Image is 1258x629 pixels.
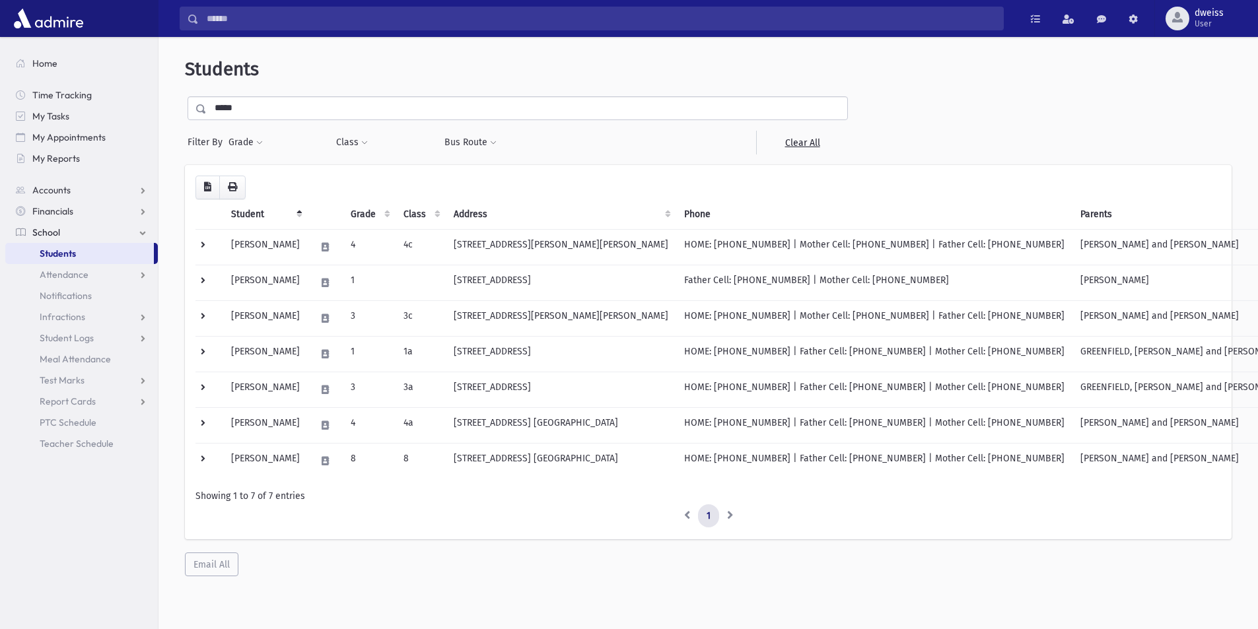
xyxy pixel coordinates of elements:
button: Email All [185,552,238,576]
th: Phone [676,199,1072,230]
a: Students [5,243,154,264]
span: Attendance [40,269,88,281]
span: Home [32,57,57,69]
td: 8 [343,443,396,479]
a: Financials [5,201,158,222]
button: Class [335,131,368,154]
a: My Appointments [5,127,158,148]
td: 4 [343,407,396,443]
td: 8 [396,443,446,479]
a: My Tasks [5,106,158,127]
a: Notifications [5,285,158,306]
td: [PERSON_NAME] [223,443,308,479]
span: Financials [32,205,73,217]
span: Time Tracking [32,89,92,101]
td: 1 [343,336,396,372]
td: HOME: [PHONE_NUMBER] | Father Cell: [PHONE_NUMBER] | Mother Cell: [PHONE_NUMBER] [676,443,1072,479]
span: Accounts [32,184,71,196]
span: dweiss [1195,8,1224,18]
a: Home [5,53,158,74]
td: [PERSON_NAME] [223,229,308,265]
button: Print [219,176,246,199]
span: Infractions [40,311,85,323]
span: PTC Schedule [40,416,96,428]
span: Teacher Schedule [40,438,114,449]
a: Accounts [5,180,158,201]
th: Class: activate to sort column ascending [396,199,446,230]
td: HOME: [PHONE_NUMBER] | Father Cell: [PHONE_NUMBER] | Mother Cell: [PHONE_NUMBER] [676,407,1072,443]
span: Meal Attendance [40,353,111,365]
input: Search [199,7,1003,30]
th: Address: activate to sort column ascending [446,199,676,230]
td: [STREET_ADDRESS] [GEOGRAPHIC_DATA] [446,443,676,479]
td: 4 [343,229,396,265]
div: Showing 1 to 7 of 7 entries [195,489,1221,503]
a: School [5,222,158,243]
td: [STREET_ADDRESS][PERSON_NAME][PERSON_NAME] [446,300,676,336]
td: 3 [343,300,396,336]
span: Student Logs [40,332,94,344]
td: Father Cell: [PHONE_NUMBER] | Mother Cell: [PHONE_NUMBER] [676,265,1072,300]
span: School [32,226,60,238]
a: 1 [698,504,719,528]
img: AdmirePro [11,5,87,32]
a: Student Logs [5,327,158,348]
a: Clear All [756,131,848,154]
a: PTC Schedule [5,412,158,433]
span: Test Marks [40,374,85,386]
span: My Tasks [32,110,69,122]
td: [STREET_ADDRESS] [446,372,676,407]
button: Bus Route [444,131,497,154]
td: HOME: [PHONE_NUMBER] | Father Cell: [PHONE_NUMBER] | Mother Cell: [PHONE_NUMBER] [676,372,1072,407]
td: [PERSON_NAME] [223,407,308,443]
th: Student: activate to sort column descending [223,199,308,230]
a: My Reports [5,148,158,169]
span: Filter By [188,135,228,149]
td: 4c [396,229,446,265]
button: CSV [195,176,220,199]
th: Grade: activate to sort column ascending [343,199,396,230]
td: 4a [396,407,446,443]
td: [STREET_ADDRESS] [446,265,676,300]
a: Meal Attendance [5,348,158,370]
td: HOME: [PHONE_NUMBER] | Father Cell: [PHONE_NUMBER] | Mother Cell: [PHONE_NUMBER] [676,336,1072,372]
button: Grade [228,131,263,154]
span: Notifications [40,290,92,302]
td: HOME: [PHONE_NUMBER] | Mother Cell: [PHONE_NUMBER] | Father Cell: [PHONE_NUMBER] [676,300,1072,336]
span: Students [40,248,76,259]
td: 1 [343,265,396,300]
span: Report Cards [40,395,96,407]
td: 3a [396,372,446,407]
td: [PERSON_NAME] [223,372,308,407]
a: Report Cards [5,391,158,412]
span: Students [185,58,259,80]
td: [PERSON_NAME] [223,265,308,300]
a: Infractions [5,306,158,327]
td: 1a [396,336,446,372]
td: [STREET_ADDRESS][PERSON_NAME][PERSON_NAME] [446,229,676,265]
td: [STREET_ADDRESS] [446,336,676,372]
td: 3c [396,300,446,336]
td: [PERSON_NAME] [223,300,308,336]
a: Time Tracking [5,84,158,106]
td: [STREET_ADDRESS] [GEOGRAPHIC_DATA] [446,407,676,443]
span: My Appointments [32,131,106,143]
a: Test Marks [5,370,158,391]
a: Attendance [5,264,158,285]
a: Teacher Schedule [5,433,158,454]
td: 3 [343,372,396,407]
td: [PERSON_NAME] [223,336,308,372]
td: HOME: [PHONE_NUMBER] | Mother Cell: [PHONE_NUMBER] | Father Cell: [PHONE_NUMBER] [676,229,1072,265]
span: User [1195,18,1224,29]
span: My Reports [32,152,80,164]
